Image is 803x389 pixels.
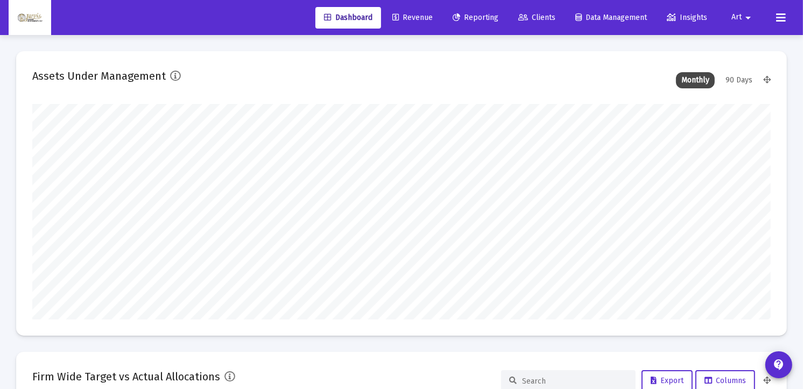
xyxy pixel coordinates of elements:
span: Dashboard [324,13,372,22]
span: Data Management [575,13,647,22]
span: Insights [667,13,707,22]
span: Export [651,376,684,385]
a: Dashboard [315,7,381,29]
button: Art [719,6,767,28]
div: Monthly [676,72,715,88]
a: Reporting [444,7,507,29]
h2: Firm Wide Target vs Actual Allocations [32,368,220,385]
mat-icon: contact_support [772,358,785,371]
a: Data Management [567,7,656,29]
span: Art [731,13,742,22]
h2: Assets Under Management [32,67,166,85]
mat-icon: arrow_drop_down [742,7,755,29]
span: Columns [705,376,746,385]
input: Search [522,377,628,386]
span: Clients [518,13,555,22]
a: Clients [510,7,564,29]
a: Revenue [384,7,441,29]
a: Insights [658,7,716,29]
span: Revenue [392,13,433,22]
div: 90 Days [720,72,758,88]
span: Reporting [453,13,498,22]
img: Dashboard [17,7,43,29]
